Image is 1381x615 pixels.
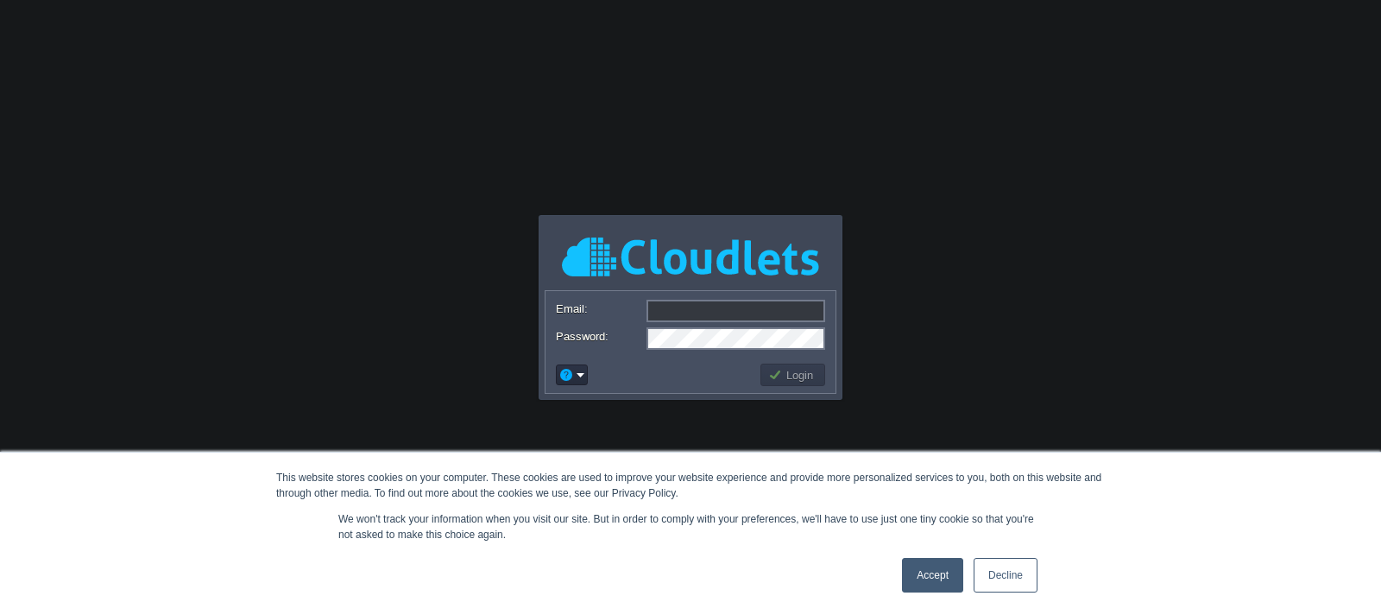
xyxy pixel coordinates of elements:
button: Login [768,367,818,383]
div: This website stores cookies on your computer. These cookies are used to improve your website expe... [276,470,1105,501]
label: Password: [556,327,645,346]
a: Decline [974,558,1037,593]
img: Cloudlets [561,233,820,281]
label: Email: [556,300,645,318]
a: Accept [902,558,963,593]
p: We won't track your information when you visit our site. But in order to comply with your prefere... [338,511,1043,542]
